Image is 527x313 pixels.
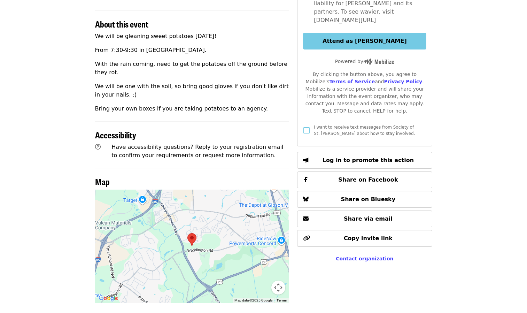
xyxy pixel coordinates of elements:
div: By clicking the button above, you agree to Mobilize's and . Mobilize is a service provider and wi... [303,71,426,115]
span: Have accessibility questions? Reply to your registration email to confirm your requirements or re... [111,144,283,159]
button: Copy invite link [297,230,432,247]
span: Powered by [335,59,394,64]
button: Share via email [297,211,432,227]
a: Privacy Policy [384,79,422,84]
a: Open this area in Google Maps (opens a new window) [97,294,120,303]
span: Map data ©2025 Google [234,298,272,302]
button: Log in to promote this action [297,152,432,169]
button: Attend as [PERSON_NAME] [303,33,426,49]
p: From 7:30-9:30 in [GEOGRAPHIC_DATA]. [95,46,289,54]
p: With the rain coming, need to get the potatoes off the ground before they rot. [95,60,289,77]
img: Powered by Mobilize [363,59,394,65]
p: We will be gleaning sweet potatoes [DATE]! [95,32,289,40]
a: Terms (opens in new tab) [277,298,287,302]
i: question-circle icon [95,144,101,150]
span: Share via email [344,215,393,222]
a: Terms of Service [329,79,375,84]
span: I want to receive text messages from Society of St. [PERSON_NAME] about how to stay involved. [314,125,415,136]
a: Contact organization [336,256,393,261]
button: Map camera controls [271,281,285,295]
button: Share on Bluesky [297,191,432,208]
p: Bring your own boxes if you are taking potatoes to an agency. [95,105,289,113]
span: About this event [95,18,148,30]
span: Copy invite link [344,235,393,242]
span: Share on Bluesky [341,196,396,203]
p: We will be one with the soil, so bring good gloves if you don't like dirt in your nails. :) [95,82,289,99]
span: Map [95,175,110,188]
span: Share on Facebook [338,176,398,183]
img: Google [97,294,120,303]
span: Accessibility [95,129,136,141]
button: Share on Facebook [297,171,432,188]
span: Log in to promote this action [323,157,414,163]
